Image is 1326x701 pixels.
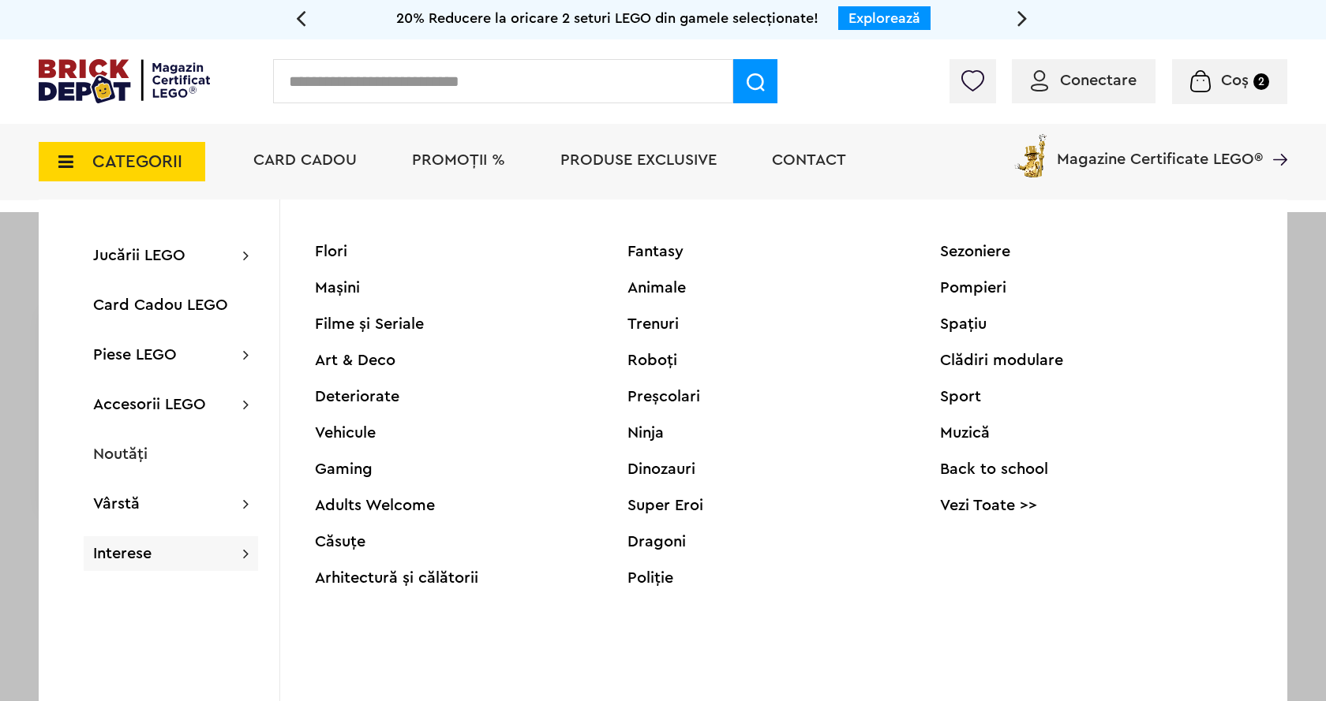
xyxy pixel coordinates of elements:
span: Magazine Certificate LEGO® [1057,131,1263,167]
span: Conectare [1060,73,1137,88]
a: Contact [772,152,846,168]
a: Magazine Certificate LEGO® [1263,131,1287,147]
a: Explorează [848,11,920,25]
a: Card Cadou [253,152,357,168]
a: Conectare [1031,73,1137,88]
span: CATEGORII [92,153,182,170]
a: PROMOȚII % [412,152,505,168]
span: Coș [1221,73,1249,88]
a: Produse exclusive [560,152,717,168]
span: 20% Reducere la oricare 2 seturi LEGO din gamele selecționate! [396,11,818,25]
small: 2 [1253,73,1269,90]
